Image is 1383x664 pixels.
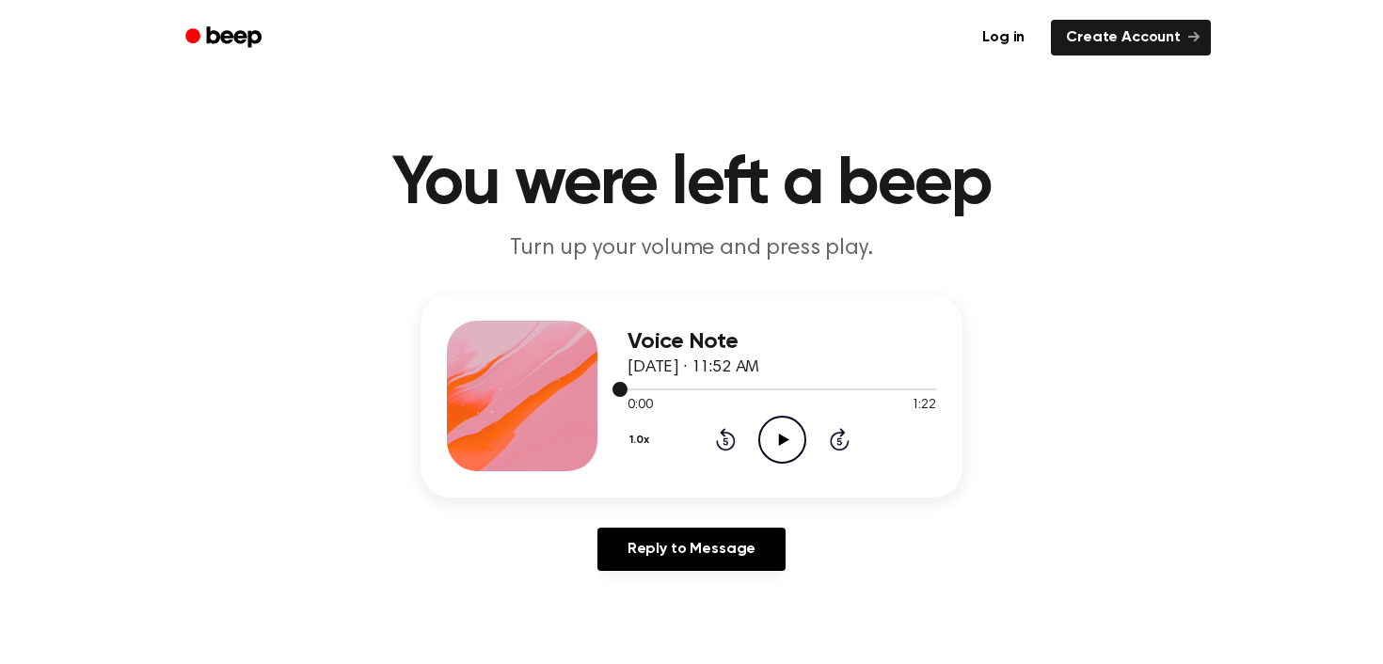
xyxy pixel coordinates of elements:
[172,20,278,56] a: Beep
[628,329,936,355] h3: Voice Note
[628,396,652,416] span: 0:00
[628,359,759,376] span: [DATE] · 11:52 AM
[210,150,1173,218] h1: You were left a beep
[912,396,936,416] span: 1:22
[628,424,657,456] button: 1.0x
[967,20,1040,55] a: Log in
[1051,20,1211,55] a: Create Account
[330,233,1053,264] p: Turn up your volume and press play.
[597,528,786,571] a: Reply to Message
